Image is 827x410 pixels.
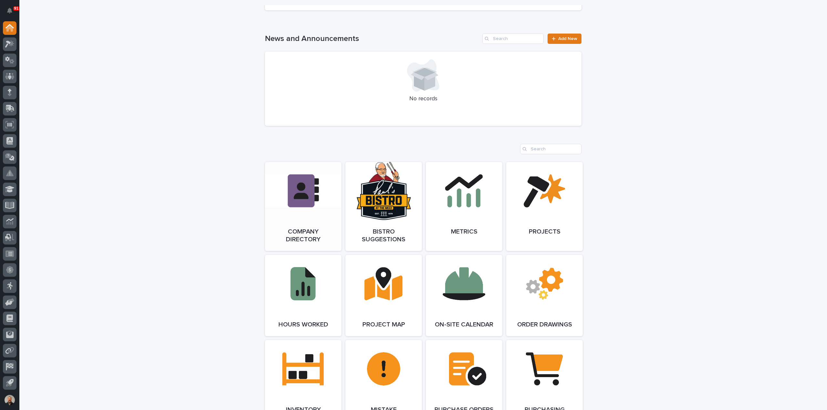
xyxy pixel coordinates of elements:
[265,255,341,336] a: Hours Worked
[8,8,16,18] div: Notifications91
[506,162,583,251] a: Projects
[345,255,422,336] a: Project Map
[14,6,18,11] p: 91
[482,34,544,44] input: Search
[3,4,16,17] button: Notifications
[548,34,581,44] a: Add New
[426,162,502,251] a: Metrics
[3,393,16,407] button: users-avatar
[520,144,581,154] input: Search
[558,36,577,41] span: Add New
[265,34,480,44] h1: News and Announcements
[345,162,422,251] a: Bistro Suggestions
[273,95,574,103] p: No records
[265,162,341,251] a: Company Directory
[506,255,583,336] a: Order Drawings
[426,255,502,336] a: On-Site Calendar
